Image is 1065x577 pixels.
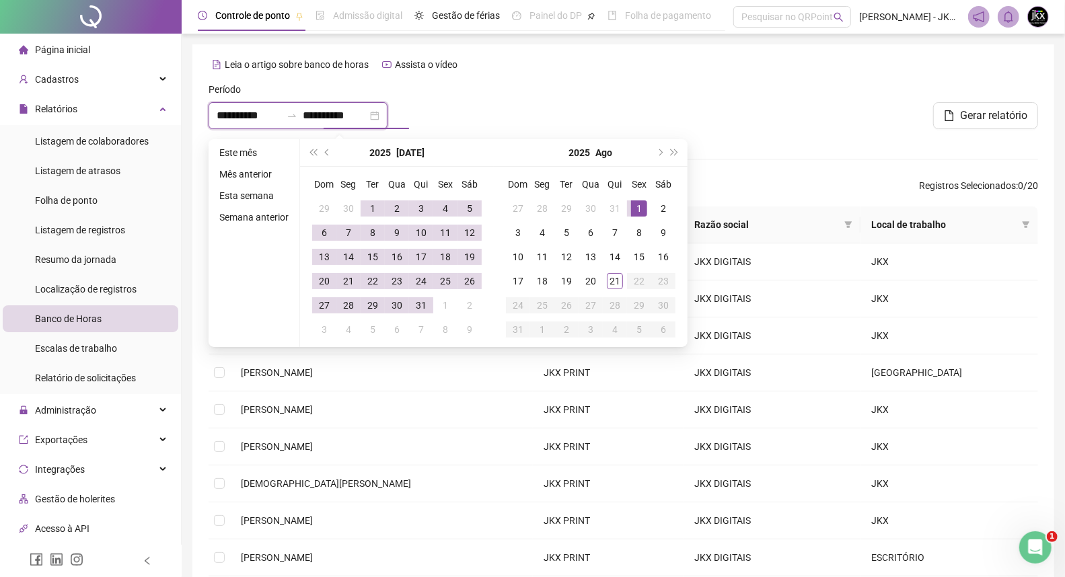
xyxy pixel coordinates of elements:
span: [DEMOGRAPHIC_DATA][PERSON_NAME] [241,478,411,489]
td: 2025-07-24 [409,269,433,293]
button: month panel [396,139,425,166]
div: 31 [413,297,429,313]
td: 2025-08-26 [554,293,579,317]
span: Administração [35,405,96,416]
td: 2025-07-14 [336,245,361,269]
span: Localização de registros [35,284,137,295]
td: JKX PRINT [533,465,684,502]
th: Sex [433,172,457,196]
div: 22 [631,273,647,289]
div: 29 [631,297,647,313]
div: 14 [607,249,623,265]
th: Dom [312,172,336,196]
td: 2025-08-18 [530,269,554,293]
span: [PERSON_NAME] [241,367,313,378]
img: 87652 [1028,7,1048,27]
div: 2 [462,297,478,313]
td: 2025-07-31 [409,293,433,317]
th: Qui [409,172,433,196]
div: 17 [510,273,526,289]
span: home [19,45,28,54]
span: Cadastros [35,74,79,85]
td: 2025-07-21 [336,269,361,293]
span: user-add [19,75,28,84]
span: file-done [316,11,325,20]
div: 21 [607,273,623,289]
div: 4 [437,200,453,217]
div: 8 [365,225,381,241]
td: 2025-08-05 [361,317,385,342]
td: 2025-07-17 [409,245,433,269]
span: Painel do DP [529,10,582,21]
div: 3 [510,225,526,241]
div: 31 [607,200,623,217]
div: 5 [558,225,575,241]
button: super-next-year [667,139,682,166]
div: 1 [437,297,453,313]
div: 27 [510,200,526,217]
td: 2025-09-01 [530,317,554,342]
td: 2025-08-08 [433,317,457,342]
td: 2025-07-09 [385,221,409,245]
td: 2025-07-28 [530,196,554,221]
div: 7 [340,225,357,241]
div: 2 [389,200,405,217]
span: notification [973,11,985,23]
td: 2025-08-04 [336,317,361,342]
td: JKX DIGITAIS [684,354,861,391]
span: [PERSON_NAME] [241,515,313,526]
li: Este mês [214,145,294,161]
td: 2025-09-06 [651,317,675,342]
span: sun [414,11,424,20]
button: year panel [369,139,391,166]
td: 2025-08-17 [506,269,530,293]
div: 1 [365,200,381,217]
span: Listagem de registros [35,225,125,235]
td: 2025-07-06 [312,221,336,245]
div: 29 [558,200,575,217]
div: 15 [365,249,381,265]
div: 30 [389,297,405,313]
span: Período [209,82,241,97]
div: 10 [413,225,429,241]
td: JKX [860,317,1038,354]
td: 2025-08-03 [506,221,530,245]
button: year panel [569,139,591,166]
td: 2025-07-08 [361,221,385,245]
span: Integrações [35,464,85,475]
div: 29 [316,200,332,217]
td: ESCRITÓRIO [860,539,1038,576]
td: 2025-07-23 [385,269,409,293]
div: 30 [583,200,599,217]
td: 2025-07-30 [385,293,409,317]
td: 2025-08-01 [627,196,651,221]
th: Qua [385,172,409,196]
td: JKX [860,243,1038,280]
span: Gerar relatório [960,108,1027,124]
div: 1 [534,321,550,338]
td: JKX [860,391,1038,428]
div: 4 [534,225,550,241]
div: 30 [655,297,671,313]
td: 2025-07-30 [579,196,603,221]
div: 29 [365,297,381,313]
span: dashboard [512,11,521,20]
span: filter [1019,215,1033,235]
td: 2025-07-29 [554,196,579,221]
div: 2 [655,200,671,217]
div: 20 [583,273,599,289]
div: 23 [655,273,671,289]
td: 2025-07-18 [433,245,457,269]
button: super-prev-year [305,139,320,166]
td: JKX DIGITAIS [684,391,861,428]
span: sync [19,465,28,474]
th: Seg [530,172,554,196]
td: 2025-08-16 [651,245,675,269]
div: 28 [534,200,550,217]
td: 2025-08-09 [651,221,675,245]
td: 2025-07-15 [361,245,385,269]
div: 28 [607,297,623,313]
td: 2025-07-12 [457,221,482,245]
td: 2025-07-07 [336,221,361,245]
div: 7 [607,225,623,241]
